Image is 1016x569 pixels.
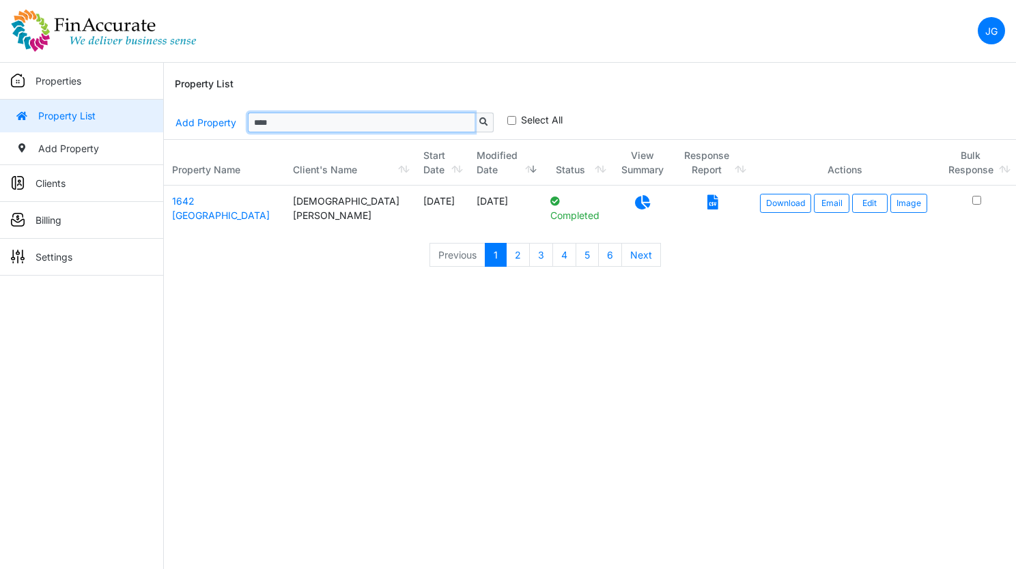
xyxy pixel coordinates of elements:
a: Edit [852,194,888,213]
th: Property Name: activate to sort column ascending [164,140,285,186]
th: Client's Name: activate to sort column ascending [285,140,415,186]
th: Bulk Response: activate to sort column ascending [938,140,1016,186]
a: 1 [485,243,507,267]
a: 2 [506,243,530,267]
th: Status: activate to sort column ascending [542,140,612,186]
a: 3 [529,243,553,267]
a: 5 [576,243,599,267]
p: Billing [36,213,61,227]
img: sidemenu_billing.png [11,213,25,227]
input: Sizing example input [248,113,475,132]
a: 4 [552,243,576,267]
th: View Summary [612,140,674,186]
p: Completed [550,194,604,222]
a: Add Property [175,111,237,134]
a: Next [621,243,661,267]
th: Start Date: activate to sort column ascending [415,140,468,186]
img: sidemenu_client.png [11,176,25,190]
label: Select All [521,113,563,127]
p: Settings [36,250,72,264]
th: Response Report: activate to sort column ascending [674,140,752,186]
p: Clients [36,176,66,190]
button: Email [814,194,849,213]
a: 6 [598,243,622,267]
th: Actions [752,140,937,186]
img: sidemenu_settings.png [11,250,25,263]
img: sidemenu_properties.png [11,74,25,87]
p: Properties [36,74,81,88]
a: JG [978,17,1005,44]
h6: Property List [175,78,234,90]
td: [DATE] [415,186,468,242]
a: 1642 [GEOGRAPHIC_DATA] [172,195,270,221]
th: Modified Date: activate to sort column ascending [468,140,542,186]
button: Image [890,194,927,213]
p: JG [985,24,998,38]
img: spp logo [11,9,197,53]
a: Download [760,194,811,213]
td: [DEMOGRAPHIC_DATA][PERSON_NAME] [285,186,415,242]
td: [DATE] [468,186,542,242]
